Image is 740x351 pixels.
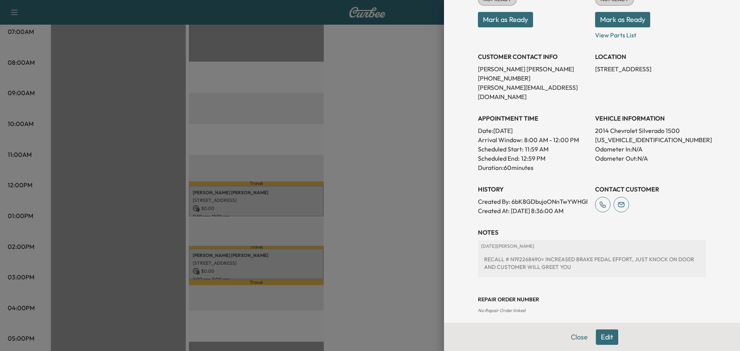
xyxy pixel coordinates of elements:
p: Odometer Out: N/A [595,154,706,163]
p: [US_VEHICLE_IDENTIFICATION_NUMBER] [595,135,706,144]
p: Scheduled End: [478,154,520,163]
button: Edit [596,329,618,345]
p: [PERSON_NAME] [PERSON_NAME] [478,64,589,74]
h3: VEHICLE INFORMATION [595,114,706,123]
p: 11:59 AM [525,144,548,154]
p: [DATE] | [PERSON_NAME] [481,243,703,249]
button: Mark as Ready [478,12,533,27]
span: 8:00 AM - 12:00 PM [524,135,579,144]
p: Created At : [DATE] 8:36:00 AM [478,206,589,215]
p: Created By : 6bK8GDbujoONnTwYWHGl [478,197,589,206]
p: [STREET_ADDRESS] [595,64,706,74]
p: 2014 Chevrolet Silverado 1500 [595,126,706,135]
p: Scheduled Start: [478,144,523,154]
p: [PERSON_NAME][EMAIL_ADDRESS][DOMAIN_NAME] [478,83,589,101]
span: No Repair Order linked [478,307,525,313]
p: Date: [DATE] [478,126,589,135]
p: [PHONE_NUMBER] [478,74,589,83]
p: Duration: 60 minutes [478,163,589,172]
h3: NOTES [478,228,706,237]
p: Arrival Window: [478,135,589,144]
div: RECALL # N192268490= INCREASED BRAKE PEDAL EFFORT, JUST KNOCK ON DOOR AND CUSTOMER WILL GREET YOU [481,252,703,274]
button: Mark as Ready [595,12,650,27]
h3: CUSTOMER CONTACT INFO [478,52,589,61]
p: 12:59 PM [521,154,545,163]
h3: History [478,185,589,194]
p: View Parts List [595,27,706,40]
h3: LOCATION [595,52,706,61]
h3: APPOINTMENT TIME [478,114,589,123]
p: Odometer In: N/A [595,144,706,154]
h3: Repair Order number [478,296,706,303]
button: Close [566,329,593,345]
h3: CONTACT CUSTOMER [595,185,706,194]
